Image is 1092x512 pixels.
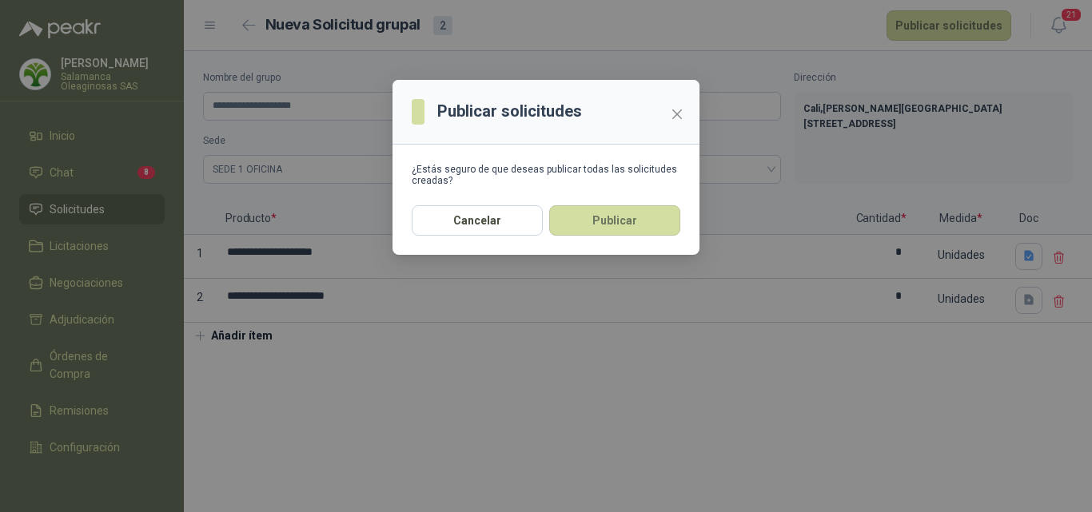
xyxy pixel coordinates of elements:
[549,205,680,236] button: Publicar
[412,164,680,186] div: ¿Estás seguro de que deseas publicar todas las solicitudes creadas?
[437,99,582,124] h3: Publicar solicitudes
[412,205,543,236] button: Cancelar
[664,101,690,127] button: Close
[671,108,683,121] span: close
